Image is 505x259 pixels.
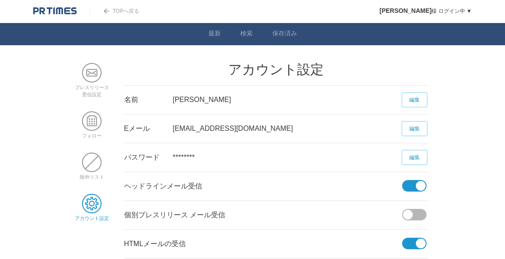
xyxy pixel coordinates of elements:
[240,30,253,39] a: 検索
[173,86,402,114] div: [PERSON_NAME]
[173,114,402,143] div: [EMAIL_ADDRESS][DOMAIN_NAME]
[80,168,104,180] a: 除外リスト
[380,8,472,14] a: [PERSON_NAME]様 ログイン中 ▼
[33,7,77,16] img: logo.png
[402,150,427,165] a: 編集
[75,78,109,97] a: プレスリリース受信設定
[208,30,221,39] a: 最新
[90,8,139,14] a: TOPへ戻る
[104,8,109,14] img: arrow.png
[82,126,102,138] a: フォロー
[124,172,402,200] div: ヘッドラインメール受信
[402,92,427,107] a: 編集
[272,30,297,39] a: 保存済み
[402,121,427,136] a: 編集
[124,230,402,258] div: HTMLメールの受信
[124,114,173,143] div: Eメール
[124,86,173,114] div: 名前
[380,7,431,14] span: [PERSON_NAME]
[124,143,173,172] div: パスワード
[124,63,428,76] h2: アカウント設定
[75,209,109,221] a: アカウント設定
[124,201,402,229] div: 個別プレスリリース メール受信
